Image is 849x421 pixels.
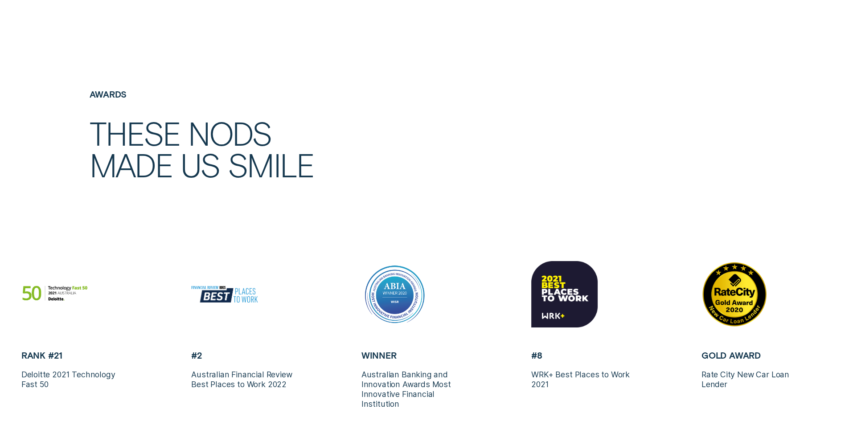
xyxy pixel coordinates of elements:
p: WRK+ Best Places to Work 2021 [531,370,638,389]
p: Australian Financial Review Best Places to Work 2022 [191,370,298,389]
h5: Winner [361,350,468,360]
img: ABIA Winner 2020 [361,261,428,327]
h2: These nods made us smile [90,117,420,180]
h5: #2 [191,350,298,360]
p: Deloitte 2021 Technology Fast 50 [21,370,128,389]
img: RateCity Gold Award 2020 - New Car Loan Lender [701,261,768,327]
p: Rate City New Car Loan Lender [701,370,808,389]
h5: #8 [531,350,638,360]
p: Australian Banking and Innovation Awards Most Innovative Financial Institution [361,370,468,409]
h4: Awards [90,89,420,99]
h5: Rank #21 [21,350,128,360]
h5: GOLD AWARD [701,350,808,360]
